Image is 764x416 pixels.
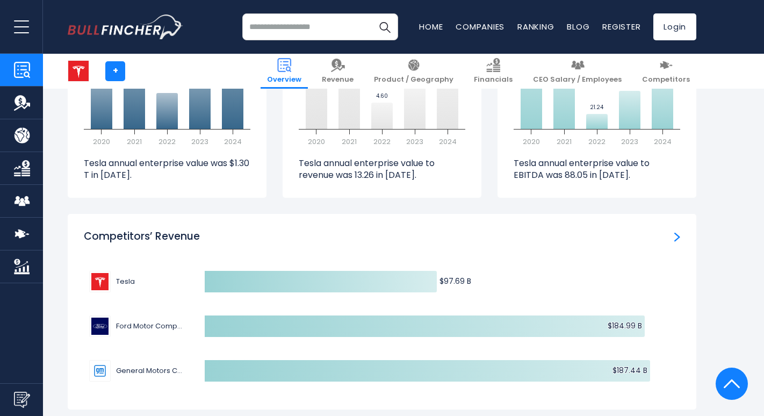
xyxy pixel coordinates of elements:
span: Competitors [642,75,690,84]
text: 21.24 [590,103,603,111]
a: Financials [467,54,519,89]
text: 2024 [654,137,672,147]
text: $97.69 B [439,276,471,286]
text: 2024 [439,137,457,147]
a: Product / Geography [367,54,460,89]
h3: Competitors’ Revenue [84,230,200,243]
span: Ford Motor Company [116,321,186,332]
span: Overview [267,75,301,84]
a: Overview [261,54,308,89]
img: General Motors Company competitors logo [89,360,111,382]
text: 2021 [127,137,142,147]
a: Competitors [636,54,696,89]
text: 2022 [588,137,606,147]
text: 4.60 [376,92,388,100]
text: 2021 [342,137,357,147]
p: Tesla annual enterprise value to EBITDA was 88.05 in [DATE]. [514,157,680,182]
a: Blog [567,21,589,32]
span: Revenue [322,75,354,84]
a: Revenue [315,54,360,89]
text: 2022 [373,137,391,147]
a: General Motors Company [89,360,186,382]
span: CEO Salary / Employees [533,75,622,84]
a: + [105,61,125,81]
text: 2023 [191,137,208,147]
text: 2023 [621,137,638,147]
text: 2021 [557,137,572,147]
span: Financials [474,75,513,84]
text: 2020 [523,137,540,147]
text: $187.44 B [612,365,647,376]
text: 2022 [158,137,176,147]
button: Tesla [89,271,170,292]
button: Search [371,13,398,40]
a: Competitors’ Revenue [674,230,680,242]
a: Home [419,21,443,32]
a: Ranking [517,21,554,32]
a: Ford Motor Company [89,315,186,337]
a: Companies [456,21,504,32]
span: Tesla [116,278,170,286]
text: 2020 [93,137,110,147]
a: Go to homepage [68,15,183,39]
text: 2023 [406,137,423,147]
p: Tesla annual enterprise value to revenue was 13.26 in [DATE]. [299,157,465,182]
a: Register [602,21,640,32]
span: General Motors Company [116,365,186,376]
span: Product / Geography [374,75,453,84]
img: Tesla competitors logo [89,271,111,292]
a: CEO Salary / Employees [527,54,628,89]
text: 2024 [224,137,242,147]
img: Ford Motor Company competitors logo [89,315,111,337]
img: bullfincher logo [68,15,183,39]
text: $184.99 B [608,320,642,331]
a: Login [653,13,696,40]
p: Tesla annual enterprise value was $1.30 T in [DATE]. [84,157,250,182]
text: 2020 [308,137,325,147]
img: TSLA logo [68,61,89,81]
